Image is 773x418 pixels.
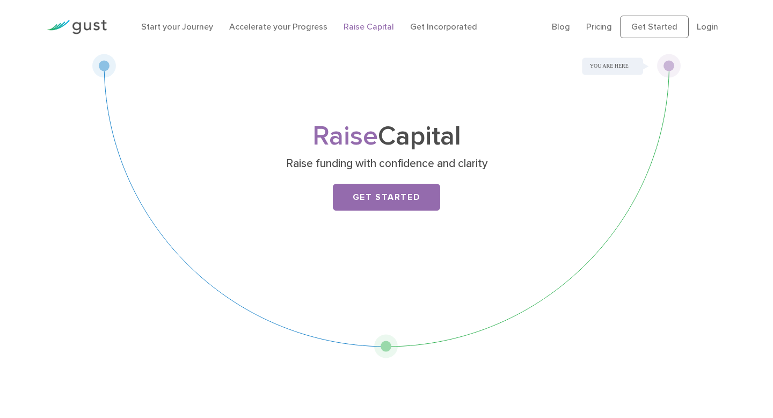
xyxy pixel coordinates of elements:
a: Blog [552,21,570,32]
a: Login [697,21,718,32]
a: Get Incorporated [410,21,477,32]
h1: Capital [174,124,599,149]
img: Gust Logo [47,20,107,34]
a: Accelerate your Progress [229,21,327,32]
a: Start your Journey [141,21,213,32]
span: Raise [312,120,378,152]
a: Raise Capital [344,21,394,32]
a: Pricing [586,21,612,32]
a: Get Started [620,16,689,38]
a: Get Started [333,184,440,211]
p: Raise funding with confidence and clarity [179,156,595,171]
